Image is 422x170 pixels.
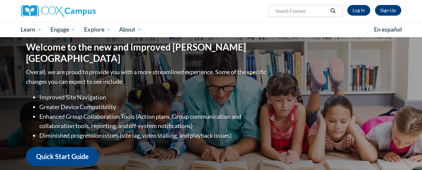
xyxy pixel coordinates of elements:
[26,42,268,64] h1: Welcome to the new and improved [PERSON_NAME][GEOGRAPHIC_DATA]
[374,26,402,33] span: En español
[46,22,80,37] a: Engage
[375,5,401,16] a: Register
[370,23,406,37] a: En español
[115,22,146,37] a: About
[84,26,111,34] span: Explore
[347,5,370,16] a: Log In
[16,22,406,37] div: Main menu
[21,5,141,17] a: Cox Campus
[119,26,142,34] span: About
[26,67,268,86] p: Overall, we are proud to provide you with a more streamlined experience. Some of the specific cha...
[39,112,268,131] li: Enhanced Group Collaboration Tools (Action plans, Group communication and collaboration tools, re...
[39,131,268,140] li: Diminished progression issues (site lag, video stalling, and playback issues)
[80,22,115,37] a: Explore
[275,7,328,15] input: Search Courses
[39,92,268,102] li: Improved Site Navigation
[17,22,46,37] a: Learn
[26,147,99,166] a: Quick Start Guide
[21,26,42,34] span: Learn
[328,7,338,15] button: Search
[50,26,75,34] span: Engage
[39,102,268,112] li: Greater Device Compatibility
[21,5,96,17] img: Cox Campus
